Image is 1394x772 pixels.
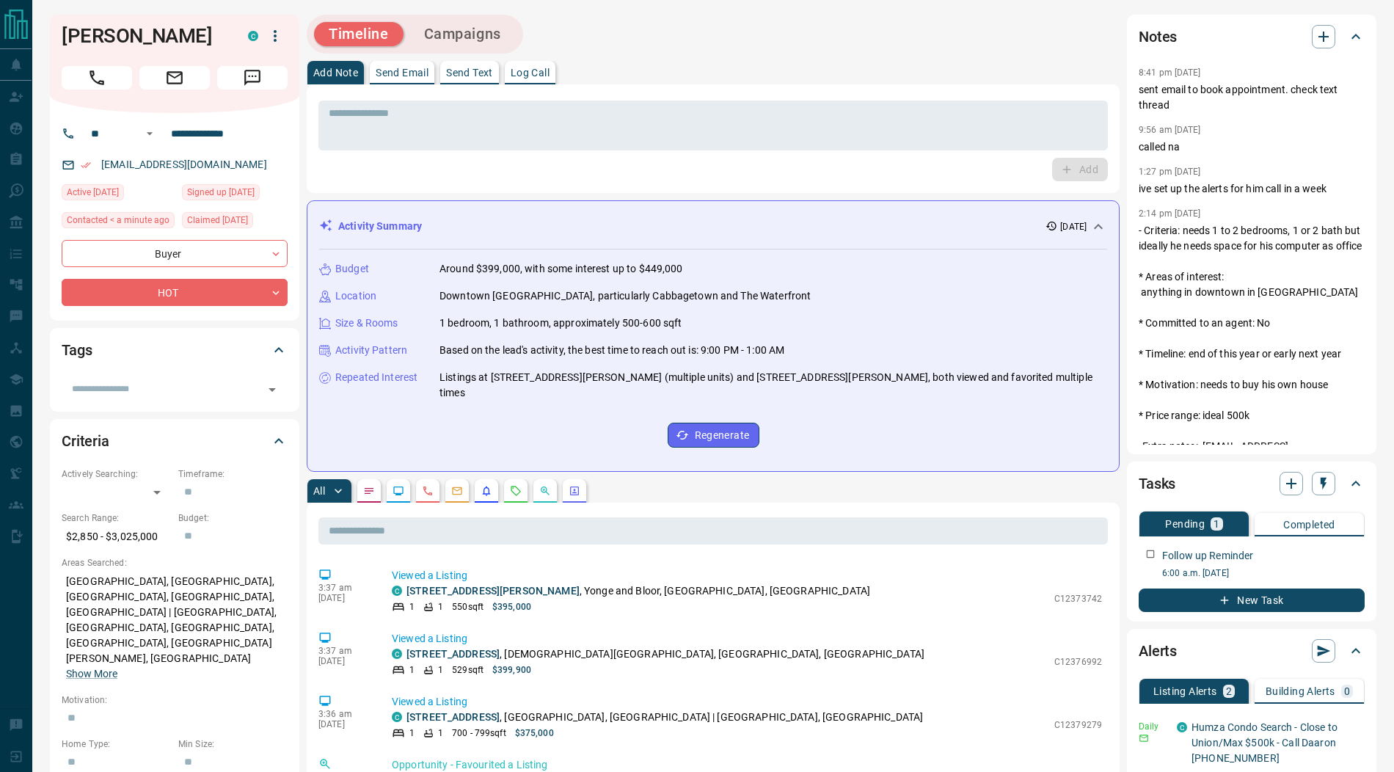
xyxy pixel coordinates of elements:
[62,738,171,751] p: Home Type:
[62,338,92,362] h2: Tags
[452,663,483,677] p: 529 sqft
[67,213,169,227] span: Contacted < a minute ago
[451,485,463,497] svg: Emails
[335,343,407,358] p: Activity Pattern
[178,738,288,751] p: Min Size:
[62,693,288,707] p: Motivation:
[1165,519,1205,529] p: Pending
[62,279,288,306] div: HOT
[182,212,288,233] div: Tue Jun 24 2025
[409,727,415,740] p: 1
[446,68,493,78] p: Send Text
[438,663,443,677] p: 1
[406,585,580,597] a: [STREET_ADDRESS][PERSON_NAME]
[452,727,506,740] p: 700 - 799 sqft
[1139,639,1177,663] h2: Alerts
[62,332,288,368] div: Tags
[318,656,370,666] p: [DATE]
[62,429,109,453] h2: Criteria
[187,185,255,200] span: Signed up [DATE]
[1139,68,1201,78] p: 8:41 pm [DATE]
[1139,466,1365,501] div: Tasks
[1139,733,1149,743] svg: Email
[1139,181,1365,197] p: ive set up the alerts for him call in a week
[1162,567,1365,580] p: 6:00 a.m. [DATE]
[422,485,434,497] svg: Calls
[1139,472,1175,495] h2: Tasks
[62,467,171,481] p: Actively Searching:
[392,631,1102,647] p: Viewed a Listing
[409,22,516,46] button: Campaigns
[141,125,158,142] button: Open
[62,556,288,569] p: Areas Searched:
[178,467,288,481] p: Timeframe:
[313,68,358,78] p: Add Note
[439,288,811,304] p: Downtown [GEOGRAPHIC_DATA], particularly Cabbagetown and The Waterfront
[62,525,171,549] p: $2,850 - $3,025,000
[217,66,288,90] span: Message
[392,586,402,596] div: condos.ca
[515,727,554,740] p: $375,000
[492,663,531,677] p: $399,900
[178,511,288,525] p: Budget:
[1266,686,1335,696] p: Building Alerts
[335,316,398,331] p: Size & Rooms
[335,261,369,277] p: Budget
[318,719,370,729] p: [DATE]
[262,379,282,400] button: Open
[1139,633,1365,669] div: Alerts
[409,600,415,613] p: 1
[1177,722,1187,732] div: condos.ca
[1226,686,1232,696] p: 2
[313,486,325,496] p: All
[439,343,784,358] p: Based on the lead's activity, the best time to reach out is: 9:00 PM - 1:00 AM
[438,600,443,613] p: 1
[62,184,175,205] div: Thu Sep 11 2025
[1139,19,1365,54] div: Notes
[363,485,375,497] svg: Notes
[439,370,1107,401] p: Listings at [STREET_ADDRESS][PERSON_NAME] (multiple units) and [STREET_ADDRESS][PERSON_NAME], bot...
[335,370,417,385] p: Repeated Interest
[62,66,132,90] span: Call
[392,694,1102,710] p: Viewed a Listing
[62,240,288,267] div: Buyer
[1192,721,1338,764] a: Humza Condo Search - Close to Union/Max $500k - Call Daaron [PHONE_NUMBER]
[1054,718,1102,732] p: C12379279
[1139,25,1177,48] h2: Notes
[318,709,370,719] p: 3:36 am
[392,712,402,722] div: condos.ca
[492,600,531,613] p: $395,000
[1139,82,1365,113] p: sent email to book appointment. check text thread
[62,569,288,686] p: [GEOGRAPHIC_DATA], [GEOGRAPHIC_DATA], [GEOGRAPHIC_DATA], [GEOGRAPHIC_DATA], [GEOGRAPHIC_DATA] | [...
[409,663,415,677] p: 1
[139,66,210,90] span: Email
[67,185,119,200] span: Active [DATE]
[406,710,923,725] p: , [GEOGRAPHIC_DATA], [GEOGRAPHIC_DATA] | [GEOGRAPHIC_DATA], [GEOGRAPHIC_DATA]
[62,24,226,48] h1: [PERSON_NAME]
[1139,139,1365,155] p: called na
[539,485,551,497] svg: Opportunities
[1054,655,1102,669] p: C12376992
[1060,220,1087,233] p: [DATE]
[1153,686,1217,696] p: Listing Alerts
[406,648,500,660] a: [STREET_ADDRESS]
[1139,589,1365,612] button: New Task
[439,316,682,331] p: 1 bedroom, 1 bathroom, approximately 500-600 sqft
[481,485,492,497] svg: Listing Alerts
[406,647,924,662] p: , [DEMOGRAPHIC_DATA][GEOGRAPHIC_DATA], [GEOGRAPHIC_DATA], [GEOGRAPHIC_DATA]
[62,423,288,459] div: Criteria
[1139,720,1168,733] p: Daily
[569,485,580,497] svg: Agent Actions
[318,583,370,593] p: 3:37 am
[182,184,288,205] div: Tue Jun 24 2025
[335,288,376,304] p: Location
[1139,208,1201,219] p: 2:14 pm [DATE]
[452,600,483,613] p: 550 sqft
[668,423,759,448] button: Regenerate
[393,485,404,497] svg: Lead Browsing Activity
[511,68,550,78] p: Log Call
[1162,548,1253,564] p: Follow up Reminder
[1214,519,1219,529] p: 1
[1344,686,1350,696] p: 0
[81,160,91,170] svg: Email Verified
